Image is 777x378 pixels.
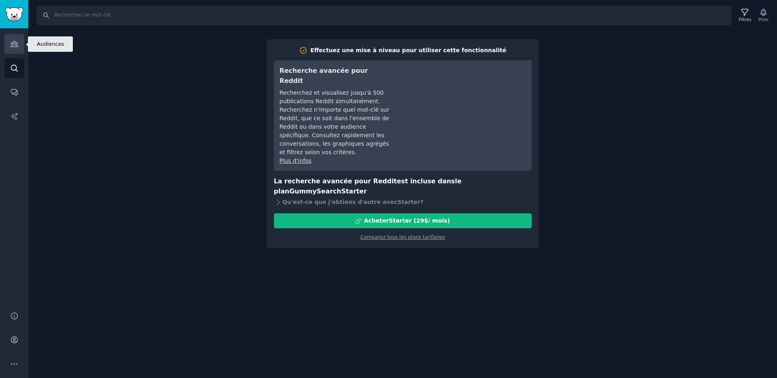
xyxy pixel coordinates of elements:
[274,177,462,195] font: le plan
[397,199,420,205] font: Starter
[364,217,389,224] font: Acheter
[289,187,341,195] font: GummySearch
[274,177,397,185] font: La recherche avancée pour Reddit
[310,47,506,53] font: Effectuez une mise à niveau pour utiliser cette fonctionnalité
[405,66,526,127] iframe: Lecteur vidéo YouTube
[739,17,751,22] font: Filtres
[447,217,450,224] font: )
[341,187,367,195] font: Starter
[428,217,447,224] font: / mois
[282,199,397,205] font: Qu'est-ce que j'obtiens d'autre avec
[5,7,23,21] img: Logo de GummySearch
[37,6,732,25] input: Rechercher un mot-clé
[416,217,424,224] font: 29
[424,217,428,224] font: $
[420,199,423,205] font: ?
[361,234,445,240] a: Comparez tous les plans tarifaires
[280,89,389,155] font: Recherchez et visualisez jusqu'à 500 publications Reddit simultanément. Recherchez n'importe quel...
[280,157,312,164] a: Plus d'infos
[274,213,532,228] button: AcheterStarter (29$/ mois)
[397,177,455,185] font: est incluse dans
[280,67,368,85] font: Recherche avancée pour Reddit
[389,217,416,224] font: Starter (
